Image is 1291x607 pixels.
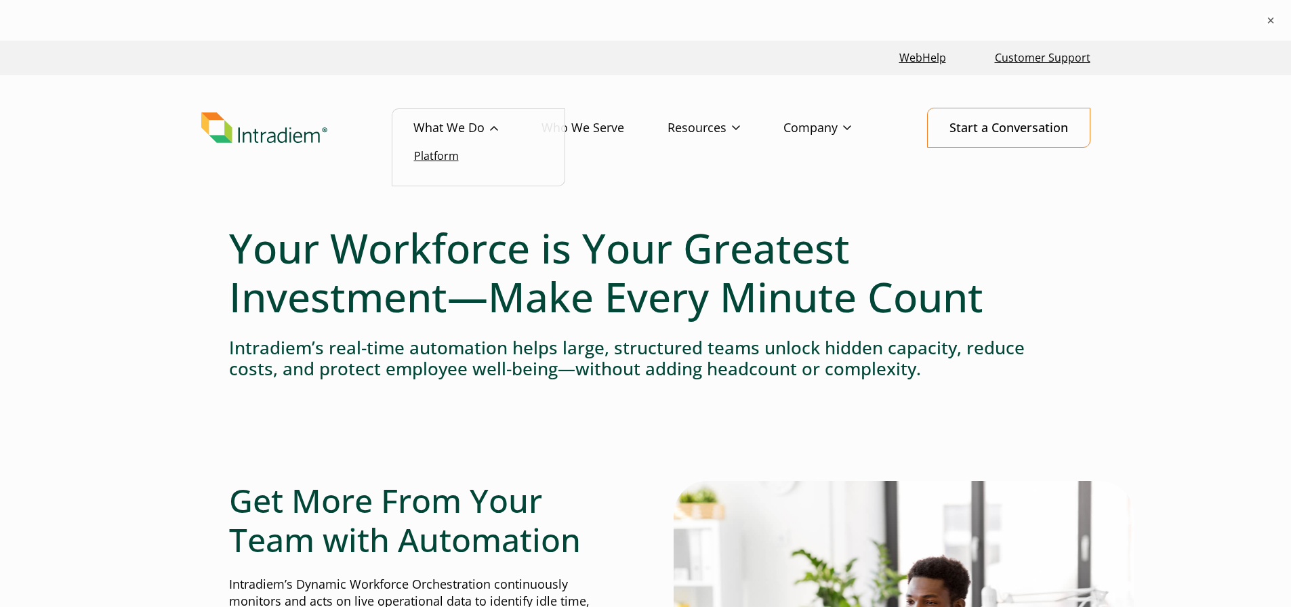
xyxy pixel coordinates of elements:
a: Customer Support [989,43,1096,72]
button: × [1264,14,1277,27]
a: Platform [414,148,459,163]
a: Who We Serve [541,108,668,148]
h4: Intradiem’s real-time automation helps large, structured teams unlock hidden capacity, reduce cos... [229,337,1063,379]
h2: Get More From Your Team with Automation [229,481,618,559]
a: Company [783,108,895,148]
img: Intradiem [201,112,327,144]
a: Link to homepage of Intradiem [201,112,413,144]
a: What We Do [413,108,541,148]
a: Link opens in a new window [894,43,951,72]
a: Resources [668,108,783,148]
h1: Your Workforce is Your Greatest Investment—Make Every Minute Count [229,224,1063,321]
a: Start a Conversation [927,108,1090,148]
